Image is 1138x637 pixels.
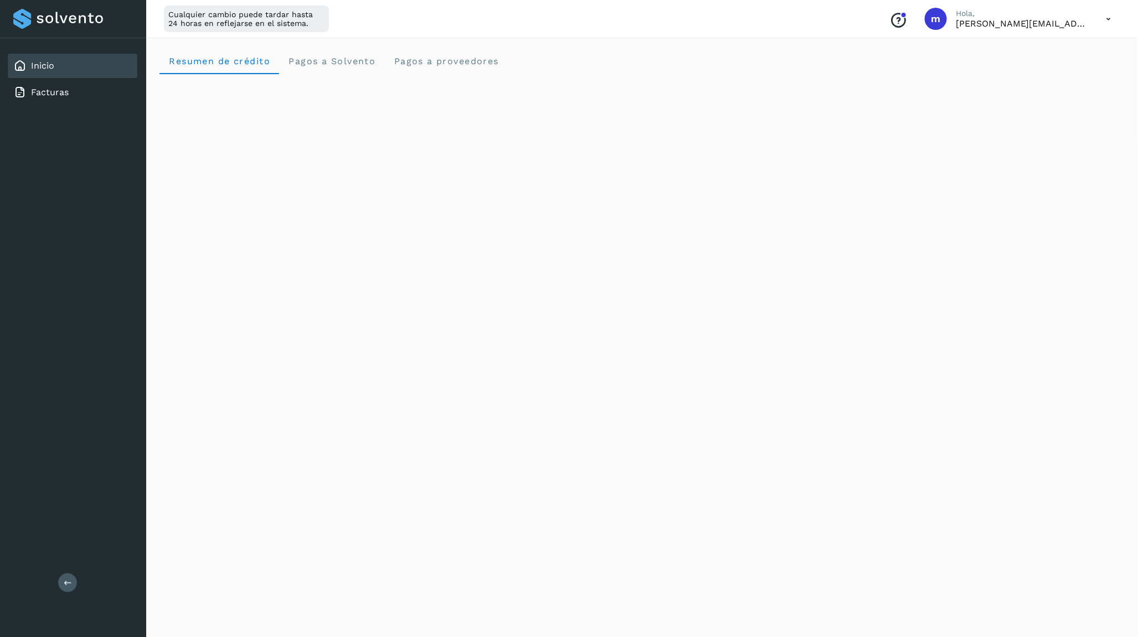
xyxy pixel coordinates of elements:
div: Inicio [8,54,137,78]
span: Resumen de crédito [168,56,270,66]
span: Pagos a proveedores [393,56,499,66]
p: manuel+support@solvento.com [956,18,1089,29]
p: Hola, [956,9,1089,18]
div: Facturas [8,80,137,105]
a: Inicio [31,60,54,71]
span: Pagos a Solvento [288,56,375,66]
div: Cualquier cambio puede tardar hasta 24 horas en reflejarse en el sistema. [164,6,329,32]
a: Facturas [31,87,69,97]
